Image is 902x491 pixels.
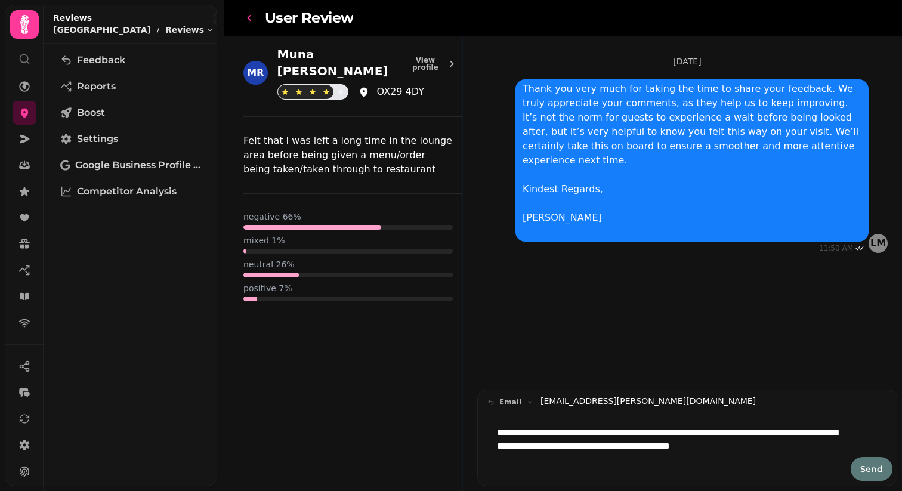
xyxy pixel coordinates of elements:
[819,243,854,253] div: 11:50 AM
[523,211,861,225] p: [PERSON_NAME]
[243,234,453,249] label: mixed 1%
[243,134,462,177] p: Felt that I was left a long time in the lounge area before being given a menu/order being taken/t...
[404,54,462,73] button: View profile
[333,85,348,99] button: star
[292,85,306,99] button: star
[523,182,861,196] p: Kindest Regards,
[165,24,214,36] button: Reviews
[53,180,208,203] a: Competitor Analysis
[53,24,214,36] nav: breadcrumb
[870,239,886,248] span: LM
[305,85,320,99] button: star
[851,457,892,481] button: Send
[377,85,424,99] p: OX29 4DY
[53,153,208,177] a: Google Business Profile (Beta)
[278,85,292,99] button: star
[53,24,151,36] p: [GEOGRAPHIC_DATA]
[77,132,118,146] span: Settings
[77,53,125,67] span: Feedback
[247,68,264,78] span: MR
[277,46,399,79] p: Muna [PERSON_NAME]
[53,101,208,125] a: Boost
[265,7,353,29] h2: User Review
[77,79,116,94] span: Reports
[540,395,756,407] a: [EMAIL_ADDRESS][PERSON_NAME][DOMAIN_NAME]
[243,6,265,30] a: go-back
[77,106,105,120] span: Boost
[404,53,462,73] a: View profile
[483,395,538,409] button: email
[243,211,453,225] label: negative 66%
[75,158,200,172] span: Google Business Profile (Beta)
[243,258,453,273] label: neutral 26%
[409,57,442,71] span: View profile
[53,127,208,151] a: Settings
[860,465,883,473] span: Send
[523,82,861,168] p: Thank you very much for taking the time to share your feedback. We truly appreciate your comments...
[53,48,208,72] a: Feedback
[319,85,333,99] button: star
[77,184,177,199] span: Competitor Analysis
[243,282,453,297] label: positive 7%
[53,75,208,98] a: Reports
[673,55,701,67] p: [DATE]
[53,12,214,24] h2: Reviews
